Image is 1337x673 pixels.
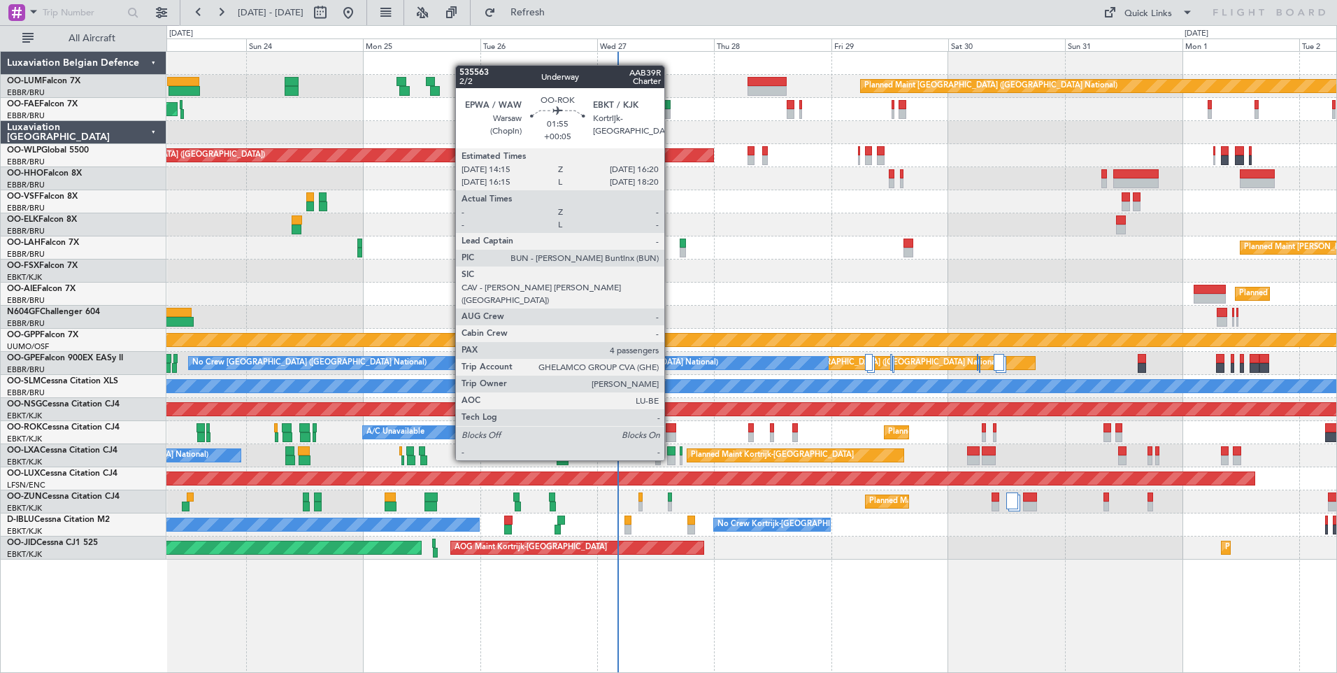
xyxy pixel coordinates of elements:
a: OO-AIEFalcon 7X [7,285,76,293]
span: OO-ZUN [7,493,42,501]
span: OO-HHO [7,169,43,178]
a: OO-WLPGlobal 5500 [7,146,89,155]
div: Mon 25 [363,38,480,51]
a: EBBR/BRU [7,87,45,98]
a: OO-ZUNCessna Citation CJ4 [7,493,120,501]
div: Planned Maint [GEOGRAPHIC_DATA] ([GEOGRAPHIC_DATA] National) [864,76,1117,97]
a: OO-GPEFalcon 900EX EASy II [7,354,123,362]
a: LFSN/ENC [7,480,45,490]
button: Quick Links [1096,1,1200,24]
div: AOG Maint Kortrijk-[GEOGRAPHIC_DATA] [455,537,607,558]
a: OO-FAEFalcon 7X [7,100,78,108]
span: OO-LUX [7,469,40,478]
span: OO-ELK [7,215,38,224]
span: OO-LUM [7,77,42,85]
div: Planned Maint Kortrijk-[GEOGRAPHIC_DATA] [869,491,1032,512]
span: N604GF [7,308,40,316]
div: Thu 28 [714,38,831,51]
div: Sun 31 [1065,38,1182,51]
a: OO-NSGCessna Citation CJ4 [7,400,120,409]
a: EBKT/KJK [7,411,42,421]
span: OO-GPE [7,354,40,362]
a: OO-FSXFalcon 7X [7,262,78,270]
input: Trip Number [43,2,123,23]
div: Sun 24 [246,38,363,51]
div: Fri 29 [831,38,948,51]
a: EBBR/BRU [7,203,45,213]
a: OO-ROKCessna Citation CJ4 [7,423,120,432]
div: Sat 30 [948,38,1065,51]
span: All Aircraft [36,34,148,43]
a: EBBR/BRU [7,318,45,329]
span: OO-LXA [7,446,40,455]
div: [DATE] [169,28,193,40]
a: EBKT/KJK [7,457,42,467]
a: EBBR/BRU [7,295,45,306]
a: EBBR/BRU [7,388,45,398]
a: EBKT/KJK [7,549,42,560]
button: Refresh [478,1,562,24]
a: EBBR/BRU [7,180,45,190]
a: OO-HHOFalcon 8X [7,169,82,178]
a: N604GFChallenger 604 [7,308,100,316]
a: D-IBLUCessna Citation M2 [7,516,110,524]
a: OO-LUMFalcon 7X [7,77,80,85]
span: OO-ROK [7,423,42,432]
span: [DATE] - [DATE] [238,6,303,19]
div: Quick Links [1124,7,1172,21]
a: OO-SLMCessna Citation XLS [7,377,118,385]
div: A/C Unavailable [366,422,424,443]
a: EBBR/BRU [7,249,45,260]
div: Wed 27 [597,38,714,51]
span: OO-VSF [7,192,39,201]
a: EBBR/BRU [7,157,45,167]
div: Planned Maint Kortrijk-[GEOGRAPHIC_DATA] [691,445,854,466]
a: OO-LUXCessna Citation CJ4 [7,469,117,478]
a: EBKT/KJK [7,503,42,513]
a: EBBR/BRU [7,111,45,121]
span: OO-NSG [7,400,42,409]
a: EBKT/KJK [7,526,42,537]
span: OO-WLP [7,146,41,155]
a: EBBR/BRU [7,364,45,375]
span: OO-LAH [7,239,41,247]
a: OO-ELKFalcon 8X [7,215,77,224]
div: No Crew [GEOGRAPHIC_DATA] ([GEOGRAPHIC_DATA] National) [484,353,718,374]
a: OO-VSFFalcon 8X [7,192,78,201]
span: Refresh [499,8,557,17]
span: OO-SLM [7,377,41,385]
div: No Crew [GEOGRAPHIC_DATA] ([GEOGRAPHIC_DATA] National) [192,353,427,374]
span: OO-JID [7,539,36,547]
a: EBKT/KJK [7,434,42,444]
a: EBKT/KJK [7,272,42,283]
span: OO-GPP [7,331,40,339]
div: Mon 1 [1182,38,1299,51]
a: EBBR/BRU [7,226,45,236]
span: OO-AIE [7,285,37,293]
span: D-IBLU [7,516,34,524]
button: All Aircraft [15,27,152,50]
div: No Crew Kortrijk-[GEOGRAPHIC_DATA] [717,514,861,535]
div: Sat 23 [129,38,246,51]
span: OO-FAE [7,100,39,108]
a: OO-LXACessna Citation CJ4 [7,446,117,455]
a: UUMO/OSF [7,341,49,352]
div: Tue 26 [480,38,597,51]
div: [DATE] [1185,28,1208,40]
div: Planned Maint Kortrijk-[GEOGRAPHIC_DATA] [888,422,1051,443]
a: OO-GPPFalcon 7X [7,331,78,339]
a: OO-LAHFalcon 7X [7,239,79,247]
a: OO-JIDCessna CJ1 525 [7,539,98,547]
span: OO-FSX [7,262,39,270]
